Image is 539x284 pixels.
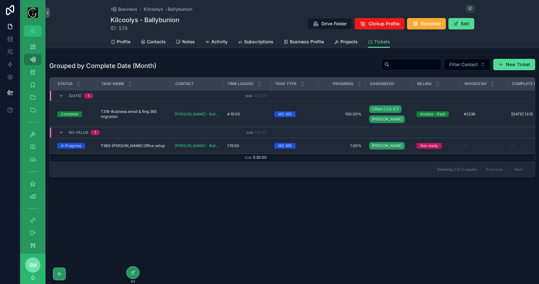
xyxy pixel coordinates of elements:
[407,18,446,29] button: Reminder
[437,167,476,172] span: Showing 2 of 2 results
[449,61,478,68] span: Filter Contact
[322,143,362,148] a: 1.00%
[246,131,253,134] small: Sum
[369,104,409,124] a: Cillian | Ciz ICT[PERSON_NAME]
[511,112,533,117] span: [DATE] 13:15
[372,107,399,112] span: Cillian | Ciz ICT
[238,36,273,49] a: Subscriptions
[111,6,137,12] a: Business
[322,112,362,117] a: 100.00%
[334,36,358,49] a: Projects
[493,59,535,70] button: New Ticket
[290,39,324,45] span: Business Profile
[29,261,37,269] span: SM
[420,143,438,149] div: Not ready
[464,81,487,86] span: Invoice No
[147,39,166,45] span: Contacts
[278,143,292,149] div: MS 365
[368,21,399,27] span: Clickup Profile
[245,94,252,98] small: Sum
[49,61,156,70] h1: Grouped by Complete Date (Month)
[94,130,96,135] div: 1
[88,93,89,98] div: 1
[211,39,228,45] span: Activity
[374,39,390,45] span: Tickets
[307,18,352,29] button: Drive Folder
[101,143,165,148] span: T363-[PERSON_NAME] Office setup
[275,81,296,86] span: Task Type
[175,143,219,148] a: [PERSON_NAME] - Ballybunion
[253,155,267,160] span: 5:30:00
[111,24,179,32] span: ID: 574
[182,39,195,45] span: Notes
[370,81,394,86] span: Assignee(s)
[176,36,195,49] a: Notes
[144,6,192,12] a: Kilcoolys - Ballybunion
[175,81,194,86] span: Contact
[101,81,124,86] span: Task Name
[61,143,81,149] div: In Progress
[340,39,358,45] span: Projects
[227,143,267,148] a: 1:15:00
[118,6,137,12] span: Business
[417,81,432,86] span: Billing
[57,143,93,149] a: In Progress
[227,143,239,148] span: 1:15:00
[69,130,88,135] span: No value
[175,112,219,117] a: [PERSON_NAME] - Ballybunion
[111,36,130,49] a: Profile
[228,81,254,86] span: Time Logged
[61,111,78,117] div: Complete
[20,37,45,254] div: scrollable content
[278,111,292,117] div: MS 365
[448,18,474,29] button: Edit
[420,111,445,117] div: Invoice - Paid
[244,39,273,45] span: Subscriptions
[416,111,456,117] a: Invoice - Paid
[416,143,456,149] a: Not ready
[511,143,515,148] span: --
[101,143,167,148] a: T363-[PERSON_NAME] Office setup
[333,81,353,86] span: Progress
[464,112,504,117] a: #2236
[205,36,228,49] a: Activity
[111,15,179,24] h1: Kilcoolys - Ballybunion
[57,81,73,86] span: Status
[368,36,390,48] a: Tickets
[464,112,475,117] span: #2236
[255,130,267,135] span: 1:15:00
[227,112,240,117] span: 4:15:00
[421,21,441,27] span: Reminder
[227,112,267,117] a: 4:15:00
[355,18,404,29] button: Clickup Profile
[369,141,409,151] a: [PERSON_NAME]
[372,117,402,122] span: [PERSON_NAME]
[284,36,324,49] a: Business Profile
[274,111,314,117] a: MS 365
[444,59,491,71] button: Select Button
[117,39,130,45] span: Profile
[254,93,267,98] span: 4:15:00
[245,156,252,159] small: Sum
[372,143,402,148] span: [PERSON_NAME]
[464,143,504,148] a: --
[321,21,347,27] span: Drive Folder
[464,143,468,148] span: --
[101,109,167,119] a: T318-Business email & Reg 365 migration
[141,36,166,49] a: Contacts
[57,111,93,117] a: Complete
[28,8,38,18] img: App logo
[69,93,81,98] span: [DATE]
[274,143,314,149] a: MS 365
